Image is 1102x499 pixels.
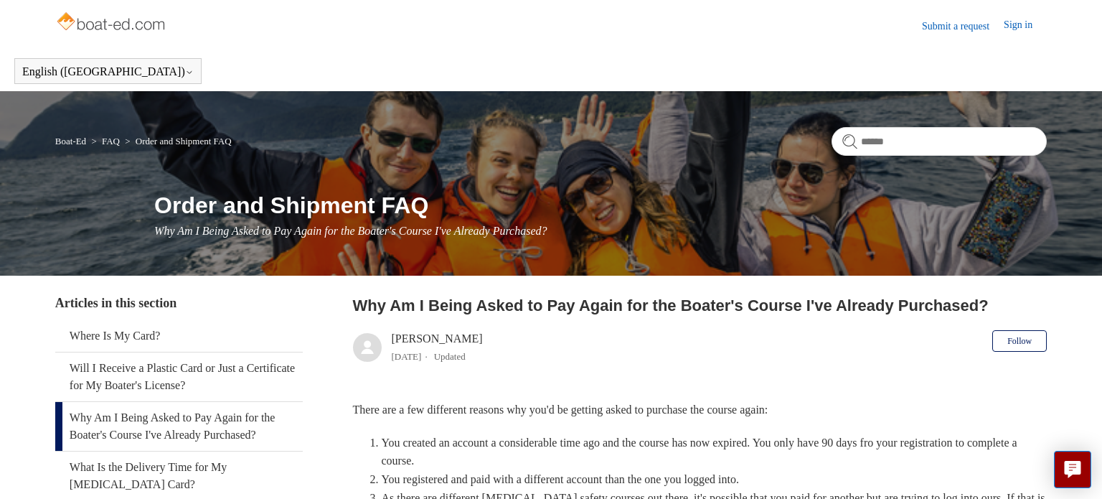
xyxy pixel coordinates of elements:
[55,320,303,352] a: Where Is My Card?
[55,402,303,451] a: Why Am I Being Asked to Pay Again for the Boater's Course I've Already Purchased?
[102,136,120,146] a: FAQ
[1054,451,1091,488] button: Live chat
[154,225,547,237] span: Why Am I Being Asked to Pay Again for the Boater's Course I've Already Purchased?
[55,296,176,310] span: Articles in this section
[382,470,1047,489] li: You registered and paid with a different account than the one you logged into.
[392,351,422,362] time: 03/01/2024, 15:51
[55,9,169,37] img: Boat-Ed Help Center home page
[353,294,1047,317] h2: Why Am I Being Asked to Pay Again for the Boater's Course I've Already Purchased?
[55,136,89,146] li: Boat-Ed
[922,19,1004,34] a: Submit a request
[992,330,1047,352] button: Follow Article
[55,136,86,146] a: Boat-Ed
[832,127,1047,156] input: Search
[392,330,483,365] div: [PERSON_NAME]
[22,65,194,78] button: English ([GEOGRAPHIC_DATA])
[353,401,1047,419] p: There are a few different reasons why you'd be getting asked to purchase the course again:
[1004,17,1047,34] a: Sign in
[154,188,1047,223] h1: Order and Shipment FAQ
[382,434,1047,470] li: You created an account a considerable time ago and the course has now expired. You only have 90 d...
[136,136,232,146] a: Order and Shipment FAQ
[122,136,231,146] li: Order and Shipment FAQ
[434,351,466,362] li: Updated
[55,353,303,401] a: Will I Receive a Plastic Card or Just a Certificate for My Boater's License?
[88,136,122,146] li: FAQ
